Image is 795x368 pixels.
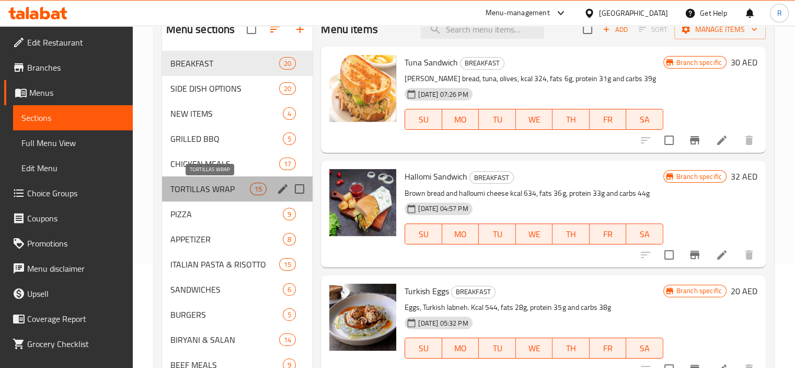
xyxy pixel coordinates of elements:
a: Grocery Checklist [4,331,133,356]
span: SU [409,341,437,356]
span: [DATE] 07:26 PM [414,90,472,99]
span: Add [601,24,629,36]
button: SA [626,224,663,244]
span: TU [483,227,512,242]
span: WE [520,341,549,356]
button: delete [736,242,762,267]
div: ITALIAN PASTA & RISOTTO [170,258,280,271]
span: Sections [21,111,124,124]
div: items [283,107,296,120]
span: GRILLED BBQ [170,132,283,145]
span: Menus [29,86,124,99]
h2: Menu sections [166,21,235,37]
span: PIZZA [170,208,283,220]
button: TH [552,109,590,130]
button: Branch-specific-item [682,128,707,153]
button: MO [442,109,479,130]
button: TU [479,109,516,130]
span: 15 [250,184,266,194]
span: SIDE DISH OPTIONS [170,82,280,95]
h2: Menu items [321,21,378,37]
span: Hallomi Sandwich [405,169,467,184]
div: BURGERS5 [162,302,313,327]
span: [DATE] 05:32 PM [414,318,472,328]
span: 20 [280,59,295,69]
a: Edit Menu [13,155,133,181]
span: Select all sections [240,18,262,40]
span: Sort sections [262,17,287,42]
div: BREAKFAST20 [162,51,313,76]
span: NEW ITEMS [170,107,283,120]
span: Full Menu View [21,137,124,149]
div: ITALIAN PASTA & RISOTTO15 [162,252,313,277]
a: Menus [4,80,133,105]
button: Branch-specific-item [682,242,707,267]
div: items [283,308,296,321]
span: Menu disclaimer [27,262,124,275]
div: items [279,158,296,170]
div: items [283,233,296,246]
div: PIZZA9 [162,202,313,227]
span: Manage items [683,23,757,36]
span: BREAKFAST [460,57,504,69]
a: Edit menu item [716,249,728,261]
button: TH [552,224,590,244]
a: Full Menu View [13,130,133,155]
a: Promotions [4,231,133,256]
div: Menu-management [486,7,550,19]
span: SA [630,112,659,127]
p: [PERSON_NAME] bread, tuna, olives, kcal 324, fats 6g, protein 31g and carbs 39g [405,72,663,85]
span: R [777,7,781,19]
input: search [421,20,544,39]
button: Add [598,21,632,38]
button: TH [552,338,590,359]
span: MO [446,227,475,242]
div: items [279,333,296,346]
button: SA [626,338,663,359]
button: SU [405,109,442,130]
button: WE [516,109,553,130]
div: items [279,258,296,271]
span: 14 [280,335,295,345]
div: items [283,283,296,296]
span: CHICKEN MEALS [170,158,280,170]
span: Tuna Sandwich [405,54,458,70]
span: Upsell [27,287,124,300]
span: Select section [577,18,598,40]
span: SANDWICHES [170,283,283,296]
button: FR [590,109,627,130]
span: Grocery Checklist [27,338,124,350]
span: Add item [598,21,632,38]
p: Eggs, Turkish labneh. Kcal 544, fats 28g, protein 35g and carbs 38g [405,301,663,314]
div: NEW ITEMS4 [162,101,313,126]
div: APPETIZER [170,233,283,246]
div: BREAKFAST [469,171,514,184]
button: SA [626,109,663,130]
a: Coverage Report [4,306,133,331]
span: BREAKFAST [452,286,495,298]
div: CHICKEN MEALS17 [162,151,313,176]
img: Turkish Eggs [329,284,396,351]
span: Select to update [658,244,680,266]
span: TU [483,112,512,127]
span: TH [557,341,585,356]
span: Branch specific [672,172,726,182]
img: Hallomi Sandwich [329,169,396,236]
span: Edit Menu [21,162,124,174]
span: WE [520,112,549,127]
div: BIRYANI & SALAN [170,333,280,346]
span: Branch specific [672,286,726,296]
span: 5 [283,134,295,144]
span: [DATE] 04:57 PM [414,204,472,214]
button: WE [516,224,553,244]
p: Brown bread and halloumi cheese kcal 634, fats 36g, protein 33g and carbs 44g [405,187,663,200]
div: SANDWICHES6 [162,277,313,302]
a: Coupons [4,206,133,231]
span: SA [630,227,659,242]
span: 4 [283,109,295,119]
span: MO [446,112,475,127]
